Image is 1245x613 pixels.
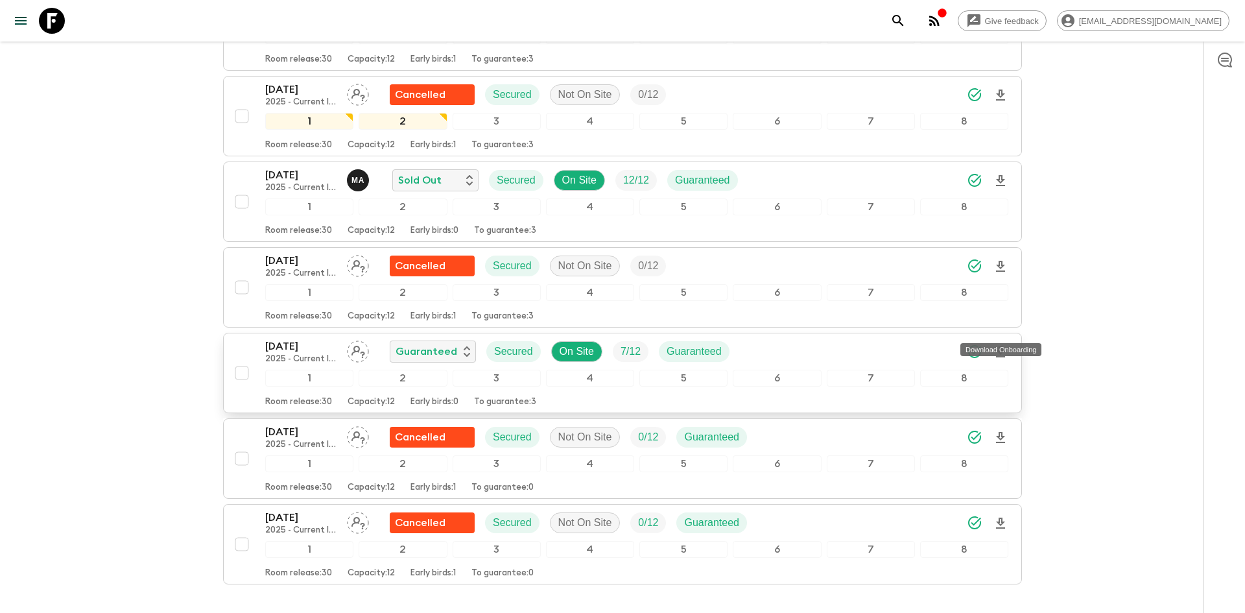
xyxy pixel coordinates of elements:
[265,440,337,450] p: 2025 - Current Itinerary
[359,455,447,472] div: 2
[550,427,621,448] div: Not On Site
[223,504,1022,584] button: [DATE]2025 - Current ItineraryAssign pack leaderFlash Pack cancellationSecuredNot On SiteTrip Fil...
[920,455,1008,472] div: 8
[395,515,445,531] p: Cancelled
[993,259,1008,274] svg: Download Onboarding
[967,87,982,102] svg: Synced Successfully
[562,173,597,188] p: On Site
[489,170,543,191] div: Secured
[265,54,332,65] p: Room release: 30
[265,339,337,354] p: [DATE]
[630,427,666,448] div: Trip Fill
[265,424,337,440] p: [DATE]
[265,113,353,130] div: 1
[474,397,536,407] p: To guarantee: 3
[546,541,634,558] div: 4
[560,344,594,359] p: On Site
[615,170,657,191] div: Trip Fill
[558,515,612,531] p: Not On Site
[410,140,456,150] p: Early birds: 1
[630,256,666,276] div: Trip Fill
[978,16,1046,26] span: Give feedback
[493,87,532,102] p: Secured
[993,516,1008,531] svg: Download Onboarding
[1057,10,1229,31] div: [EMAIL_ADDRESS][DOMAIN_NAME]
[453,370,541,387] div: 3
[8,8,34,34] button: menu
[398,173,442,188] p: Sold Out
[546,370,634,387] div: 4
[639,370,728,387] div: 5
[348,568,395,579] p: Capacity: 12
[684,515,739,531] p: Guaranteed
[265,97,337,108] p: 2025 - Current Itinerary
[885,8,911,34] button: search adventures
[920,284,1008,301] div: 8
[359,370,447,387] div: 2
[920,370,1008,387] div: 8
[265,269,337,279] p: 2025 - Current Itinerary
[395,87,445,102] p: Cancelled
[348,397,395,407] p: Capacity: 12
[993,173,1008,189] svg: Download Onboarding
[359,113,447,130] div: 2
[920,198,1008,215] div: 8
[390,84,475,105] div: Flash Pack cancellation
[359,541,447,558] div: 2
[623,173,649,188] p: 12 / 12
[453,541,541,558] div: 3
[667,344,722,359] p: Guaranteed
[546,455,634,472] div: 4
[733,113,821,130] div: 6
[993,88,1008,103] svg: Download Onboarding
[827,541,915,558] div: 7
[558,87,612,102] p: Not On Site
[265,140,332,150] p: Room release: 30
[347,259,369,269] span: Assign pack leader
[348,311,395,322] p: Capacity: 12
[967,515,982,531] svg: Synced Successfully
[638,258,658,274] p: 0 / 12
[348,140,395,150] p: Capacity: 12
[639,113,728,130] div: 5
[348,226,395,236] p: Capacity: 12
[960,343,1041,356] div: Download Onboarding
[410,483,456,493] p: Early birds: 1
[359,284,447,301] div: 2
[630,84,666,105] div: Trip Fill
[471,54,534,65] p: To guarantee: 3
[733,198,821,215] div: 6
[265,541,353,558] div: 1
[223,418,1022,499] button: [DATE]2025 - Current ItineraryAssign pack leaderFlash Pack cancellationSecuredNot On SiteTrip Fil...
[395,429,445,445] p: Cancelled
[410,397,458,407] p: Early birds: 0
[396,344,457,359] p: Guaranteed
[550,256,621,276] div: Not On Site
[733,541,821,558] div: 6
[348,483,395,493] p: Capacity: 12
[494,344,533,359] p: Secured
[410,568,456,579] p: Early birds: 1
[613,341,648,362] div: Trip Fill
[390,512,475,533] div: Flash Pack cancellation
[347,88,369,98] span: Assign pack leader
[265,370,353,387] div: 1
[265,455,353,472] div: 1
[265,397,332,407] p: Room release: 30
[733,370,821,387] div: 6
[395,258,445,274] p: Cancelled
[493,515,532,531] p: Secured
[347,516,369,526] span: Assign pack leader
[493,258,532,274] p: Secured
[558,429,612,445] p: Not On Site
[967,258,982,274] svg: Synced Successfully
[827,284,915,301] div: 7
[621,344,641,359] p: 7 / 12
[733,455,821,472] div: 6
[223,333,1022,413] button: [DATE]2025 - Current ItineraryAssign pack leaderGuaranteedSecuredOn SiteTrip FillGuaranteed123456...
[265,525,337,536] p: 2025 - Current Itinerary
[223,162,1022,242] button: [DATE]2025 - Current ItineraryMargareta Andrea VrkljanSold OutSecuredOn SiteTrip FillGuaranteed12...
[265,167,337,183] p: [DATE]
[639,284,728,301] div: 5
[639,455,728,472] div: 5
